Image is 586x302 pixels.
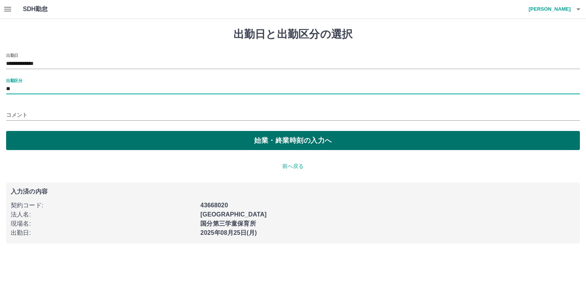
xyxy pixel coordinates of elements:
h1: 出勤日と出勤区分の選択 [6,28,580,41]
p: 現場名 : [11,219,196,228]
p: 前へ戻る [6,162,580,170]
b: [GEOGRAPHIC_DATA] [200,211,267,218]
p: 入力済の内容 [11,189,575,195]
label: 出勤日 [6,52,18,58]
p: 契約コード : [11,201,196,210]
p: 出勤日 : [11,228,196,237]
b: 43668020 [200,202,228,208]
button: 始業・終業時刻の入力へ [6,131,580,150]
p: 法人名 : [11,210,196,219]
label: 出勤区分 [6,78,22,83]
b: 2025年08月25日(月) [200,229,257,236]
b: 国分第三学童保育所 [200,220,256,227]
